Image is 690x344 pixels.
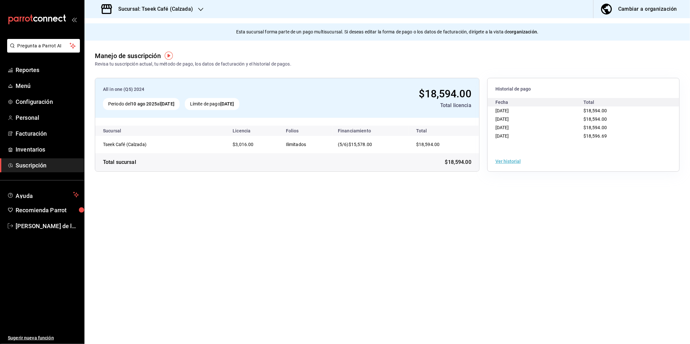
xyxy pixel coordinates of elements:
span: Personal [16,113,79,122]
div: [DATE] [495,115,583,123]
span: $18,596.69 [583,133,607,139]
strong: [DATE] [220,101,234,106]
div: Tseek Café (Calzada) [103,141,168,148]
div: Fecha [495,98,583,106]
div: Total sucursal [103,158,136,166]
span: Suscripción [16,161,79,170]
button: Ver historial [495,159,521,164]
div: (5/6) [338,141,403,148]
button: open_drawer_menu [71,17,77,22]
span: Configuración [16,97,79,106]
span: Reportes [16,66,79,74]
span: $18,594.00 [416,142,440,147]
span: Sugerir nueva función [8,335,79,341]
span: Menú [16,81,79,90]
div: All in one (QS) 2024 [103,86,326,93]
span: $18,594.00 [419,88,471,100]
span: $15,578.00 [349,142,372,147]
span: Inventarios [16,145,79,154]
strong: organización. [510,29,539,34]
span: $3,016.00 [233,142,253,147]
strong: 10 ago 2025 [131,101,157,106]
span: Pregunta a Parrot AI [18,43,70,49]
th: Folios [281,126,333,136]
div: Límite de pago [185,98,239,110]
button: Pregunta a Parrot AI [7,39,80,53]
div: [DATE] [495,132,583,140]
td: Ilimitados [281,136,333,153]
span: $18,594.00 [445,158,471,166]
div: Total [583,98,671,106]
span: [PERSON_NAME] de la [PERSON_NAME] [16,222,79,230]
span: Historial de pago [495,86,671,92]
span: $18,594.00 [583,108,607,113]
span: Facturación [16,129,79,138]
div: [DATE] [495,106,583,115]
div: [DATE] [495,123,583,132]
div: Cambiar a organización [618,5,677,14]
span: $18,594.00 [583,125,607,130]
div: Periodo del al [103,98,180,110]
th: Total [408,126,479,136]
h3: Sucursal: Tseek Café (Calzada) [113,5,193,13]
th: Financiamiento [333,126,408,136]
div: Sucursal [103,128,139,133]
span: Recomienda Parrot [16,206,79,215]
div: Esta sucursal forma parte de un pago multisucursal. Si deseas editar la forma de pago o los datos... [84,23,690,41]
span: $18,594.00 [583,117,607,122]
div: Revisa tu suscripción actual, tu método de pago, los datos de facturación y el historial de pagos. [95,61,291,68]
th: Licencia [227,126,281,136]
img: Tooltip marker [165,52,173,60]
div: Manejo de suscripción [95,51,161,61]
strong: [DATE] [160,101,174,106]
span: Ayuda [16,191,70,199]
a: Pregunta a Parrot AI [5,47,80,54]
div: Total licencia [332,102,471,109]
